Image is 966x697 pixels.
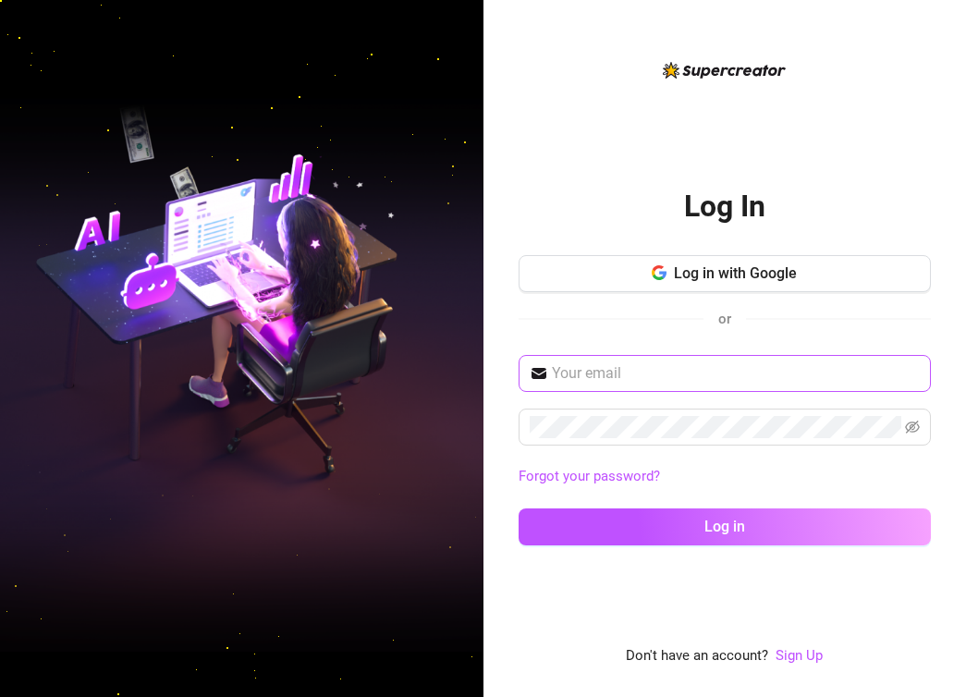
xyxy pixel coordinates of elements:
button: Log in with Google [519,255,931,292]
span: eye-invisible [905,420,920,434]
span: Log in with Google [674,264,797,282]
a: Forgot your password? [519,466,931,488]
span: or [718,311,731,327]
a: Sign Up [776,645,823,667]
a: Forgot your password? [519,468,660,484]
span: Log in [704,518,745,535]
input: Your email [552,362,920,385]
button: Log in [519,508,931,545]
span: Don't have an account? [626,645,768,667]
img: logo-BBDzfeDw.svg [663,62,786,79]
h2: Log In [684,188,765,226]
a: Sign Up [776,647,823,664]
